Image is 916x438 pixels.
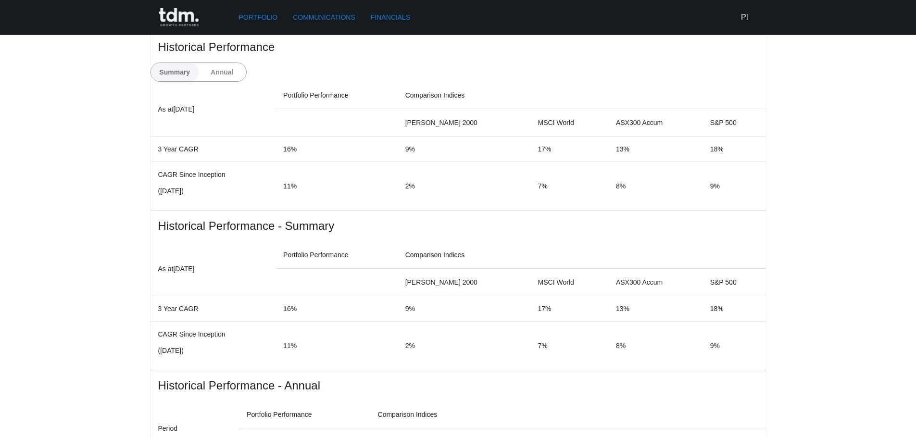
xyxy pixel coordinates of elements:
[367,9,414,26] a: Financials
[158,378,758,393] span: Historical Performance - Annual
[703,296,766,322] td: 18%
[703,322,766,370] td: 9%
[608,269,703,296] th: ASX300 Accum
[398,137,530,162] td: 9%
[235,9,282,26] a: Portfolio
[151,296,276,322] td: 3 Year CAGR
[703,269,766,296] th: S&P 500
[608,296,703,322] td: 13%
[151,322,276,370] td: CAGR Since Inception
[158,346,268,355] p: ( [DATE] )
[530,109,608,137] th: MSCI World
[239,401,370,428] th: Portfolio Performance
[370,401,766,428] th: Comparison Indices
[530,162,608,211] td: 7%
[158,263,268,275] p: As at [DATE]
[608,137,703,162] td: 13%
[398,109,530,137] th: [PERSON_NAME] 2000
[276,322,398,370] td: 11%
[608,162,703,211] td: 8%
[198,63,246,81] button: Annual
[608,109,703,137] th: ASX300 Accum
[276,241,398,269] th: Portfolio Performance
[703,109,766,137] th: S&P 500
[276,82,398,109] th: Portfolio Performance
[151,162,276,211] td: CAGR Since Inception
[158,103,268,115] p: As at [DATE]
[276,137,398,162] td: 16%
[398,269,530,296] th: [PERSON_NAME] 2000
[741,12,748,23] h6: PI
[398,296,530,322] td: 9%
[530,269,608,296] th: MSCI World
[151,63,247,82] div: text alignment
[703,162,766,211] td: 9%
[735,8,754,27] button: PI
[151,137,276,162] td: 3 Year CAGR
[608,322,703,370] td: 8%
[398,241,766,269] th: Comparison Indices
[530,137,608,162] td: 17%
[276,162,398,211] td: 11%
[398,82,766,109] th: Comparison Indices
[158,39,758,55] span: Historical Performance
[276,296,398,322] td: 16%
[530,322,608,370] td: 7%
[703,137,766,162] td: 18%
[398,322,530,370] td: 2%
[289,9,359,26] a: Communications
[530,296,608,322] td: 17%
[398,162,530,211] td: 2%
[158,218,758,234] span: Historical Performance - Summary
[158,186,268,196] p: ( [DATE] )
